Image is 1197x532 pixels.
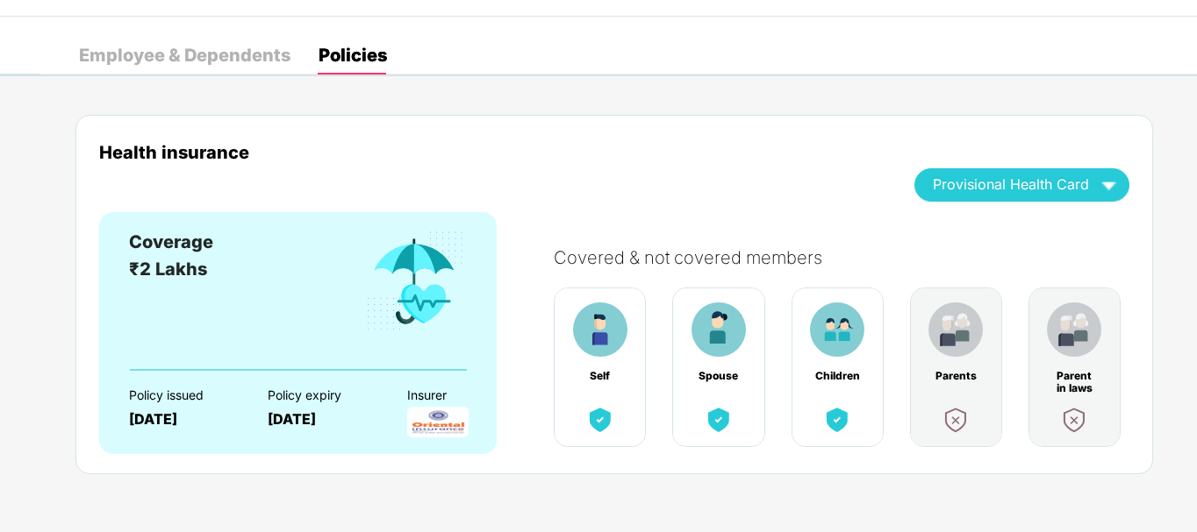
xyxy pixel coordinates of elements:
[703,404,735,436] img: benefitCardImg
[268,388,376,402] div: Policy expiry
[821,404,853,436] img: benefitCardImg
[814,370,860,382] div: Children
[584,404,616,436] img: benefitCardImg
[573,302,627,357] img: benefitCardImg
[129,229,213,256] div: Coverage
[99,142,888,162] div: Health insurance
[1093,169,1124,200] img: wAAAAASUVORK5CYII=
[696,370,742,382] div: Spouse
[407,407,469,437] img: InsurerLogo
[1047,302,1101,357] img: benefitCardImg
[914,168,1129,202] button: Provisional Health Card
[940,404,971,436] img: benefitCardImg
[129,259,207,280] span: ₹2 Lakhs
[129,388,237,402] div: Policy issued
[933,180,1089,189] span: Provisional Health Card
[79,46,290,64] div: Employee & Dependents
[933,370,978,382] div: Parents
[129,411,237,428] div: [DATE]
[363,229,467,334] img: benefitCardImg
[554,247,1147,268] div: Covered & not covered members
[268,411,376,428] div: [DATE]
[692,302,746,357] img: benefitCardImg
[1058,404,1090,436] img: benefitCardImg
[810,302,864,357] img: benefitCardImg
[928,302,983,357] img: benefitCardImg
[319,46,387,64] div: Policies
[577,370,623,382] div: Self
[1051,370,1097,382] div: Parent in laws
[407,388,515,402] div: Insurer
